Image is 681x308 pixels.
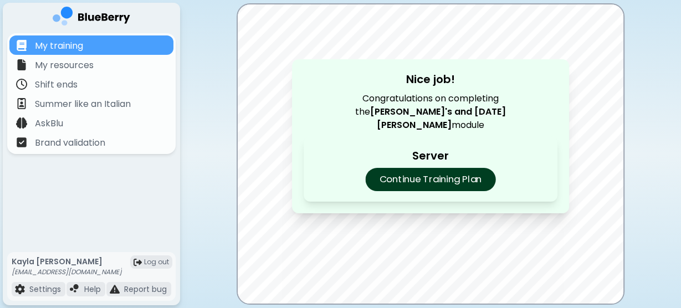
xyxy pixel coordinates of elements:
img: file icon [16,79,27,90]
img: company logo [53,7,130,29]
p: Settings [29,284,61,294]
p: Report bug [124,284,167,294]
p: [EMAIL_ADDRESS][DOMAIN_NAME] [12,268,122,276]
p: Summer like an Italian [35,97,131,111]
span: Log out [144,258,169,266]
img: logout [134,258,142,266]
p: Shift ends [35,78,78,91]
a: Continue Training Plan [368,173,493,186]
p: Continue Training Plan [365,168,495,191]
p: My resources [35,59,94,72]
h3: Server [315,147,546,164]
img: file icon [15,284,25,294]
img: file icon [16,137,27,148]
p: Brand validation [35,136,105,150]
p: Help [84,284,101,294]
img: file icon [70,284,80,294]
p: Nice job! [304,71,557,88]
span: [PERSON_NAME]'s and [DATE][PERSON_NAME] [370,105,506,131]
p: My training [35,39,83,53]
img: file icon [16,40,27,51]
p: Kayla [PERSON_NAME] [12,256,122,266]
img: file icon [16,59,27,70]
p: Congratulations on completing the module [324,92,537,132]
p: AskBlu [35,117,63,130]
img: file icon [16,98,27,109]
img: file icon [110,284,120,294]
img: file icon [16,117,27,129]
